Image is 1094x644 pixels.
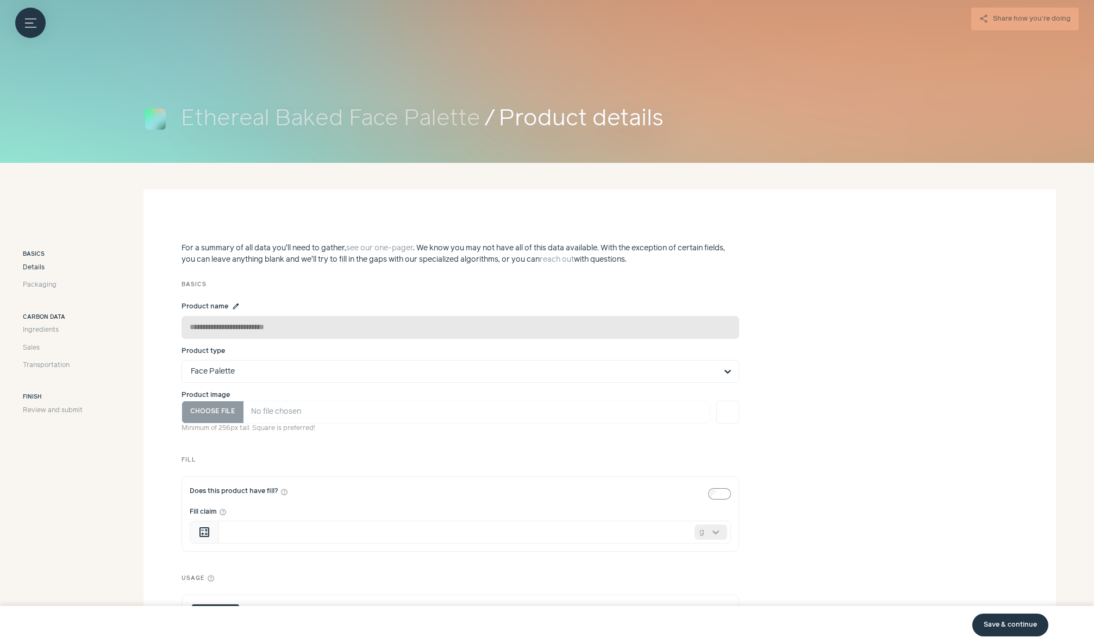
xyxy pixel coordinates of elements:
[181,102,480,136] span: Ethereal Baked Face Palette
[23,361,83,370] a: Transportation
[190,507,217,517] span: Fill claim
[145,109,166,129] img: Ethereal Baked Face Palette
[291,604,336,620] button: Reusable
[23,325,83,335] a: Ingredients
[182,346,739,356] div: Product type
[499,102,949,136] span: Product details
[232,302,240,310] span: edit
[23,263,45,273] span: Details
[230,301,242,312] button: Product name
[280,488,288,496] button: help_outline
[182,316,739,339] input: Product name edit
[23,280,57,290] span: Packaging
[190,487,278,496] span: Does this product have fill?
[23,393,83,402] h3: Finish
[207,574,215,582] button: help_outline
[182,243,739,266] p: For a summary of all data you'll need to gather, . We know you may not have all of this data avai...
[23,250,83,259] h3: Basics
[484,102,495,136] span: /
[191,361,717,382] input: Product type
[23,263,83,273] a: Details
[219,508,227,516] button: Fill claim
[182,281,1018,289] div: Basics
[190,521,219,544] span: This field can accept calculated expressions (e.g. '100*1.2')
[182,302,228,312] span: Product name
[182,563,739,583] div: Usage
[23,280,83,290] a: Packaging
[243,604,287,620] button: Refillable
[182,445,1018,465] div: Fill
[192,604,239,620] button: Single use
[540,256,574,263] a: reach out
[23,313,83,322] h3: Carbon data
[23,343,40,353] span: Sales
[346,244,413,252] a: see our one-pager
[182,424,710,433] p: Minimum of 256px tall. Square is preferred!
[972,614,1048,636] a: Save & continue
[23,406,83,415] a: Review and submit
[23,325,59,335] span: Ingredients
[23,361,70,370] span: Transportation
[23,343,83,353] a: Sales
[182,390,739,400] div: Product image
